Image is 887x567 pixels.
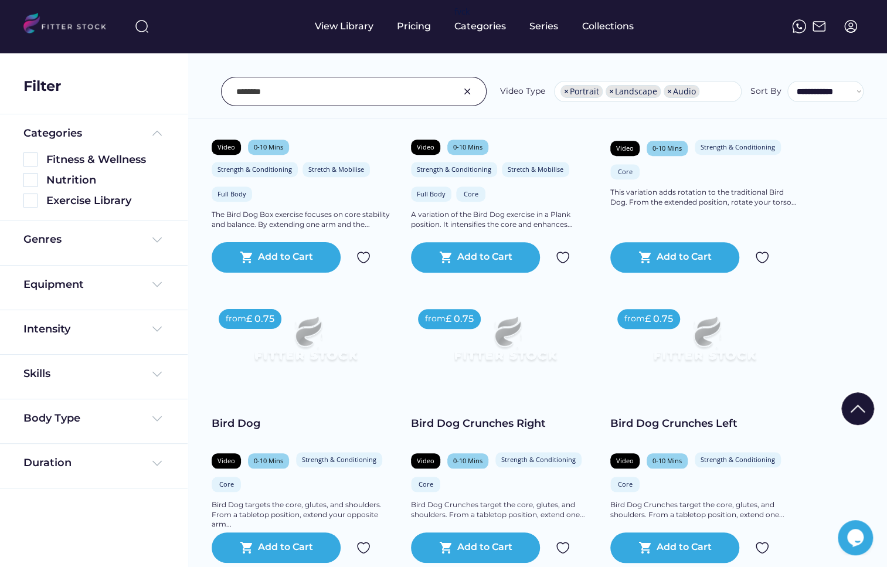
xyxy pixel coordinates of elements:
[240,541,254,555] button: shopping_cart
[217,165,292,174] div: Strength & Conditioning
[217,142,235,151] div: Video
[750,86,781,97] div: Sort By
[616,480,634,488] div: Core
[701,455,775,464] div: Strength & Conditioning
[23,13,116,37] img: LOGO.svg
[240,250,254,264] button: shopping_cart
[23,232,62,247] div: Genres
[838,520,875,555] iframe: chat widget
[610,500,798,520] div: Bird Dog Crunches target the core, glutes, and shoulders. From a tabletop position, extend one...
[500,86,545,97] div: Video Type
[501,455,576,464] div: Strength & Conditioning
[411,416,599,431] div: Bird Dog Crunches Right
[226,313,246,325] div: from
[664,85,699,98] li: Audio
[439,541,453,555] button: shopping_cart
[457,541,512,555] div: Add to Cart
[246,313,274,325] div: £ 0.75
[23,456,72,470] div: Duration
[844,19,858,33] img: profile-circle.svg
[462,189,480,198] div: Core
[841,392,874,425] img: Group%201000002322%20%281%29.svg
[254,142,283,151] div: 0-10 Mins
[446,313,474,325] div: £ 0.75
[616,167,634,176] div: Core
[460,84,474,99] img: Group%201000002326.svg
[454,20,506,33] div: Categories
[23,76,61,96] div: Filter
[564,87,569,96] span: ×
[212,416,399,431] div: Bird Dog
[417,142,434,151] div: Video
[417,456,434,465] div: Video
[23,322,70,337] div: Intensity
[556,250,570,264] img: Group%201000002324.svg
[217,456,235,465] div: Video
[46,193,164,208] div: Exercise Library
[629,302,779,386] img: Frame%2079%20%281%29.svg
[616,144,634,152] div: Video
[508,165,563,174] div: Stretch & Mobilise
[23,277,84,292] div: Equipment
[457,250,512,264] div: Add to Cart
[254,456,283,465] div: 0-10 Mins
[652,144,682,152] div: 0-10 Mins
[23,152,38,167] img: Rectangle%205126.svg
[652,456,682,465] div: 0-10 Mins
[258,541,313,555] div: Add to Cart
[582,20,634,33] div: Collections
[417,189,446,198] div: Full Body
[417,165,491,174] div: Strength & Conditioning
[792,19,806,33] img: meteor-icons_whatsapp%20%281%29.svg
[397,20,431,33] div: Pricing
[616,456,634,465] div: Video
[529,20,559,33] div: Series
[46,152,164,167] div: Fitness & Wellness
[150,367,164,381] img: Frame%20%284%29.svg
[657,541,712,555] div: Add to Cart
[638,250,652,264] button: shopping_cart
[258,250,313,264] div: Add to Cart
[667,87,672,96] span: ×
[411,500,599,520] div: Bird Dog Crunches target the core, glutes, and shoulders. From a tabletop position, extend one...
[638,541,652,555] button: shopping_cart
[425,313,446,325] div: from
[217,189,246,198] div: Full Body
[230,302,380,386] img: Frame%2079%20%281%29.svg
[701,142,775,151] div: Strength & Conditioning
[560,85,603,98] li: Portrait
[812,19,826,33] img: Frame%2051.svg
[308,165,364,174] div: Stretch & Mobilise
[23,411,80,426] div: Body Type
[23,126,82,141] div: Categories
[453,456,482,465] div: 0-10 Mins
[23,193,38,208] img: Rectangle%205126.svg
[135,19,149,33] img: search-normal%203.svg
[150,126,164,140] img: Frame%20%285%29.svg
[755,541,769,555] img: Group%201000002324.svg
[411,210,599,230] div: A variation of the Bird Dog exercise in a Plank position. It intensifies the core and enhances...
[755,250,769,264] img: Group%201000002324.svg
[23,173,38,187] img: Rectangle%205126.svg
[439,250,453,264] button: shopping_cart
[212,210,399,230] div: The Bird Dog Box exercise focuses on core stability and balance. By extending one arm and the...
[556,541,570,555] img: Group%201000002324.svg
[150,412,164,426] img: Frame%20%284%29.svg
[610,416,798,431] div: Bird Dog Crunches Left
[356,541,371,555] img: Group%201000002324.svg
[356,250,371,264] img: Group%201000002324.svg
[454,6,470,18] div: fvck
[23,366,53,381] div: Skills
[315,20,373,33] div: View Library
[606,85,661,98] li: Landscape
[150,277,164,291] img: Frame%20%284%29.svg
[217,480,235,488] div: Core
[150,456,164,470] img: Frame%20%284%29.svg
[46,173,164,188] div: Nutrition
